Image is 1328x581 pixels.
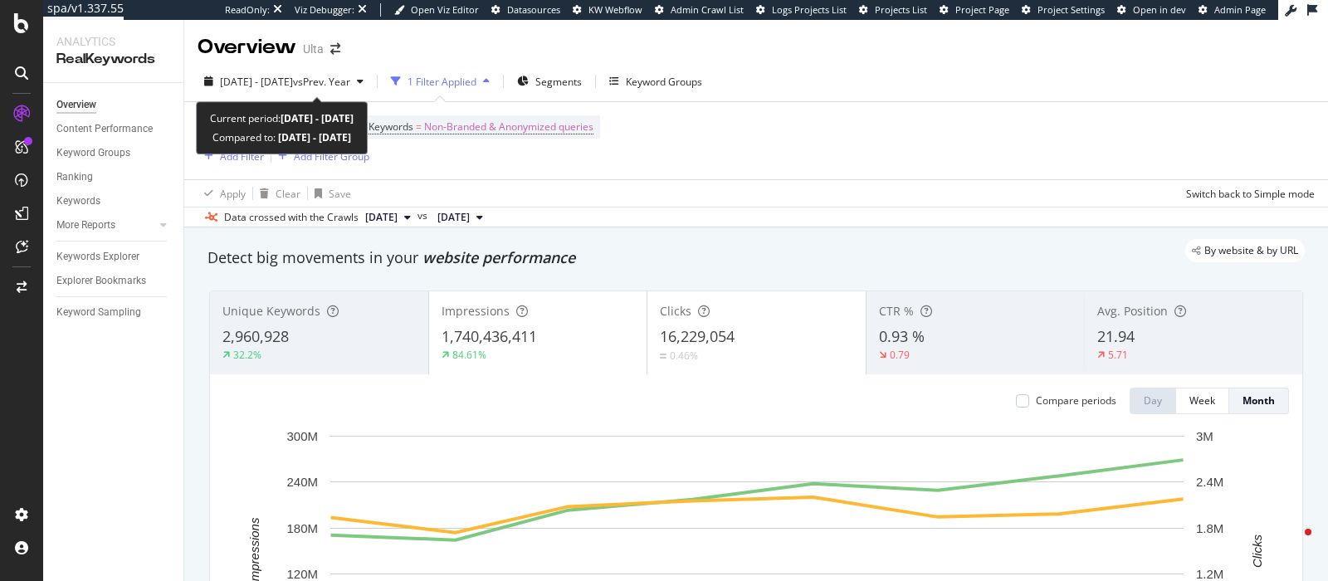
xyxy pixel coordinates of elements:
span: Project Settings [1037,3,1105,16]
span: KW Webflow [588,3,642,16]
span: 16,229,054 [660,326,735,346]
div: More Reports [56,217,115,234]
button: Keyword Groups [603,68,709,95]
div: Viz Debugger: [295,3,354,17]
div: Data crossed with the Crawls [224,210,359,225]
a: Keywords [56,193,172,210]
a: Open Viz Editor [394,3,479,17]
text: 300M [286,429,318,443]
div: 0.46% [670,349,698,363]
span: Projects List [875,3,927,16]
div: Compare periods [1036,393,1116,408]
span: vs Prev. Year [293,75,350,89]
span: Datasources [507,3,560,16]
b: [DATE] - [DATE] [276,130,351,144]
button: 1 Filter Applied [384,68,496,95]
span: CTR % [879,303,914,319]
span: Avg. Position [1097,303,1168,319]
div: Overview [198,33,296,61]
div: Analytics [56,33,170,50]
button: [DATE] - [DATE]vsPrev. Year [198,68,370,95]
div: Week [1189,393,1215,408]
span: Impressions [442,303,510,319]
a: Datasources [491,3,560,17]
a: Keyword Groups [56,144,172,162]
div: Explorer Bookmarks [56,272,146,290]
text: Clicks [1250,534,1264,567]
span: Clicks [660,303,691,319]
div: Ranking [56,168,93,186]
div: RealKeywords [56,50,170,69]
button: Add Filter [198,146,264,166]
div: Keyword Groups [56,144,130,162]
a: Logs Projects List [756,3,847,17]
span: Admin Page [1214,3,1266,16]
div: 1 Filter Applied [408,75,476,89]
button: [DATE] [359,207,417,227]
div: 0.79 [890,348,910,362]
div: 84.61% [452,348,486,362]
div: Overview [56,96,96,114]
text: 120M [286,567,318,581]
span: By website & by URL [1204,246,1298,256]
span: [DATE] - [DATE] [220,75,293,89]
a: Explorer Bookmarks [56,272,172,290]
span: 1,740,436,411 [442,326,537,346]
span: Project Page [955,3,1009,16]
text: 1.2M [1196,567,1223,581]
button: Apply [198,180,246,207]
button: Switch back to Simple mode [1179,180,1315,207]
span: Open Viz Editor [411,3,479,16]
b: [DATE] - [DATE] [281,111,354,125]
div: Content Performance [56,120,153,138]
text: 2.4M [1196,475,1223,489]
text: 3M [1196,429,1213,443]
button: [DATE] [431,207,490,227]
a: Keyword Sampling [56,304,172,321]
span: Non-Branded & Anonymized queries [424,115,593,139]
a: Admin Page [1199,3,1266,17]
a: Ranking [56,168,172,186]
a: Project Settings [1022,3,1105,17]
span: Keywords [369,120,413,134]
span: vs [417,208,431,223]
span: 2,960,928 [222,326,289,346]
div: Switch back to Simple mode [1186,187,1315,201]
div: Apply [220,187,246,201]
span: 21.94 [1097,326,1135,346]
a: Open in dev [1117,3,1186,17]
text: 1.8M [1196,521,1223,535]
span: Open in dev [1133,3,1186,16]
div: 32.2% [233,348,261,362]
a: More Reports [56,217,155,234]
div: Month [1243,393,1275,408]
text: 180M [286,521,318,535]
button: Add Filter Group [271,146,369,166]
div: Current period: [210,109,354,128]
div: legacy label [1185,239,1305,262]
div: arrow-right-arrow-left [330,43,340,55]
span: Logs Projects List [772,3,847,16]
button: Day [1130,388,1176,414]
div: Compared to: [212,128,351,147]
a: Projects List [859,3,927,17]
div: Keywords Explorer [56,248,139,266]
div: Keywords [56,193,100,210]
span: 2024 Aug. 26th [437,210,470,225]
span: Admin Crawl List [671,3,744,16]
div: Save [329,187,351,201]
div: ReadOnly: [225,3,270,17]
iframe: Intercom live chat [1272,525,1311,564]
button: Month [1229,388,1289,414]
div: Add Filter Group [294,149,369,164]
a: Project Page [940,3,1009,17]
div: Keyword Sampling [56,304,141,321]
a: KW Webflow [573,3,642,17]
div: Day [1144,393,1162,408]
span: 0.93 % [879,326,925,346]
span: 2025 Aug. 27th [365,210,398,225]
span: Unique Keywords [222,303,320,319]
div: Keyword Groups [626,75,702,89]
a: Overview [56,96,172,114]
button: Segments [510,68,588,95]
